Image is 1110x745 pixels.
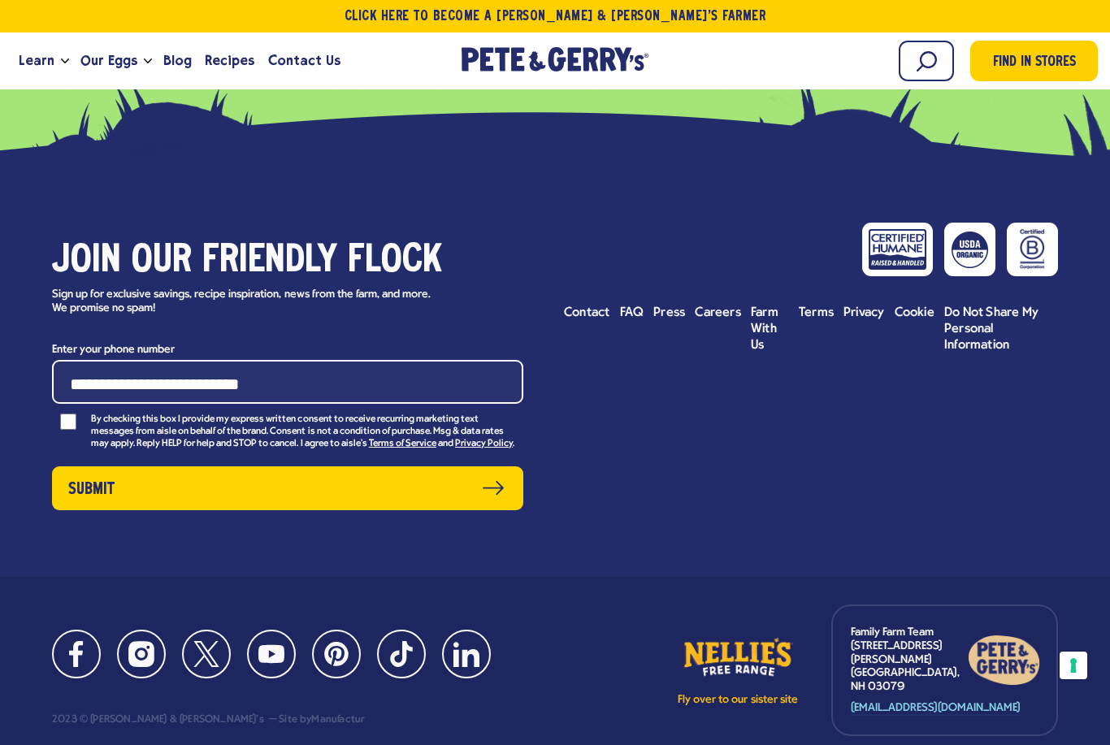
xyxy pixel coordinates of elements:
button: Open the dropdown menu for Learn [61,58,69,64]
span: Find in Stores [993,52,1076,74]
div: 2023 © [PERSON_NAME] & [PERSON_NAME]'s [52,714,264,726]
span: Contact [564,306,610,319]
a: Careers [695,305,741,321]
span: Blog [163,50,192,71]
a: Do Not Share My Personal Information [944,305,1058,353]
span: Terms [799,306,834,319]
button: Submit [52,466,523,510]
a: Learn [12,39,61,83]
button: Your consent preferences for tracking technologies [1060,652,1087,679]
a: Press [653,305,685,321]
a: Privacy Policy [455,439,513,450]
span: Our Eggs [80,50,137,71]
ul: Footer menu [564,305,1058,353]
label: Enter your phone number [52,340,523,360]
a: Contact Us [262,39,347,83]
a: Farm With Us [751,305,789,353]
span: Cookie [895,306,934,319]
p: Sign up for exclusive savings, recipe inspiration, news from the farm, and more. We promise no spam! [52,288,446,316]
div: Site by [267,714,365,726]
a: FAQ [620,305,644,321]
a: Find in Stores [970,41,1098,81]
a: Our Eggs [74,39,144,83]
a: Contact [564,305,610,321]
span: Press [653,306,685,319]
a: Cookie [895,305,934,321]
a: Blog [157,39,198,83]
p: By checking this box I provide my express written consent to receive recurring marketing text mes... [91,414,523,450]
a: [EMAIL_ADDRESS][DOMAIN_NAME] [851,702,1021,716]
a: Privacy [843,305,885,321]
a: Terms [799,305,834,321]
a: Recipes [198,39,261,83]
span: Learn [19,50,54,71]
span: Contact Us [268,50,340,71]
span: FAQ [620,306,644,319]
p: Fly over to our sister site [677,695,799,706]
span: Farm With Us [751,306,778,352]
span: Careers [695,306,741,319]
a: Terms of Service [369,439,436,450]
span: Do Not Share My Personal Information [944,306,1038,352]
p: Family Farm Team [STREET_ADDRESS][PERSON_NAME] [GEOGRAPHIC_DATA], NH 03079 [851,626,968,695]
span: Privacy [843,306,885,319]
input: Search [899,41,954,81]
input: By checking this box I provide my express written consent to receive recurring marketing text mes... [52,414,85,430]
h3: Join our friendly flock [52,239,523,284]
span: Recipes [205,50,254,71]
button: Open the dropdown menu for Our Eggs [144,58,152,64]
a: Fly over to our sister site [677,635,799,706]
a: Manufactur [311,714,365,726]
